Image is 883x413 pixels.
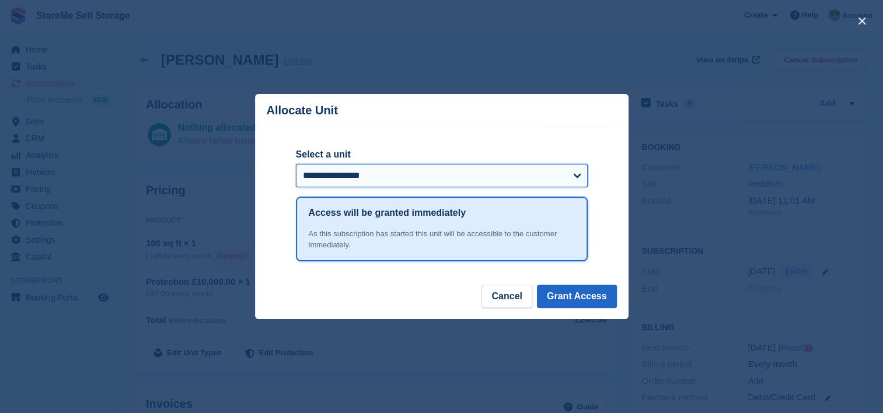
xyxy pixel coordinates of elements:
[309,206,466,220] h1: Access will be granted immediately
[481,285,532,308] button: Cancel
[537,285,617,308] button: Grant Access
[853,12,871,30] button: close
[309,228,575,251] div: As this subscription has started this unit will be accessible to the customer immediately.
[296,148,588,162] label: Select a unit
[267,104,338,117] p: Allocate Unit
